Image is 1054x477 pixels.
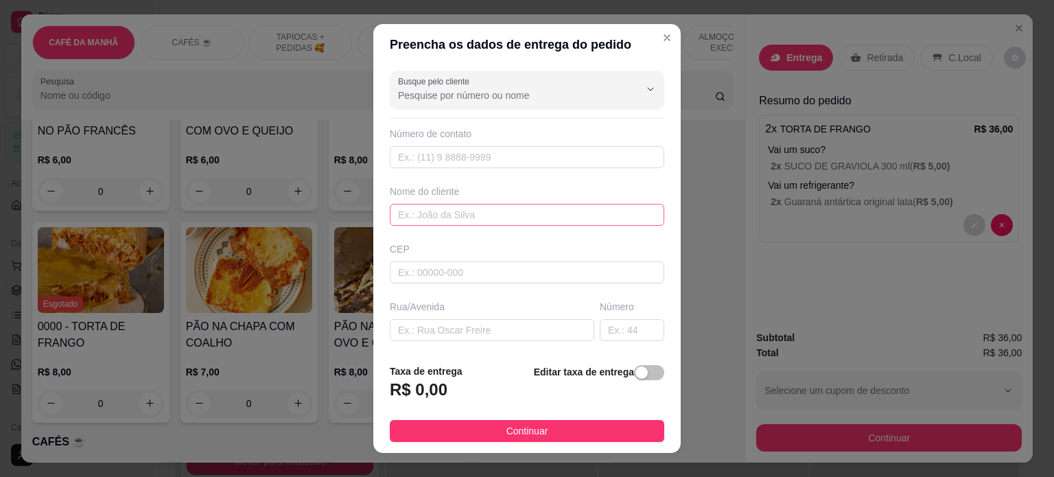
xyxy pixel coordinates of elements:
div: Rua/Avenida [390,300,594,314]
input: Ex.: Rua Oscar Freire [390,319,594,341]
input: Ex.: João da Silva [390,204,664,226]
input: Ex.: 00000-000 [390,261,664,283]
input: Ex.: 44 [600,319,664,341]
input: Busque pelo cliente [398,89,618,102]
input: Ex.: (11) 9 8888-9999 [390,146,664,168]
label: Busque pelo cliente [398,75,474,87]
strong: Taxa de entrega [390,366,462,377]
h3: R$ 0,00 [390,379,447,401]
div: Número de contato [390,127,664,141]
button: Close [656,27,678,49]
strong: Editar taxa de entrega [534,367,634,377]
div: Número [600,300,664,314]
button: Continuar [390,420,664,442]
span: Continuar [506,423,548,439]
header: Preencha os dados de entrega do pedido [373,24,681,65]
button: Show suggestions [640,78,661,100]
div: CEP [390,242,664,256]
div: Nome do cliente [390,185,664,198]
